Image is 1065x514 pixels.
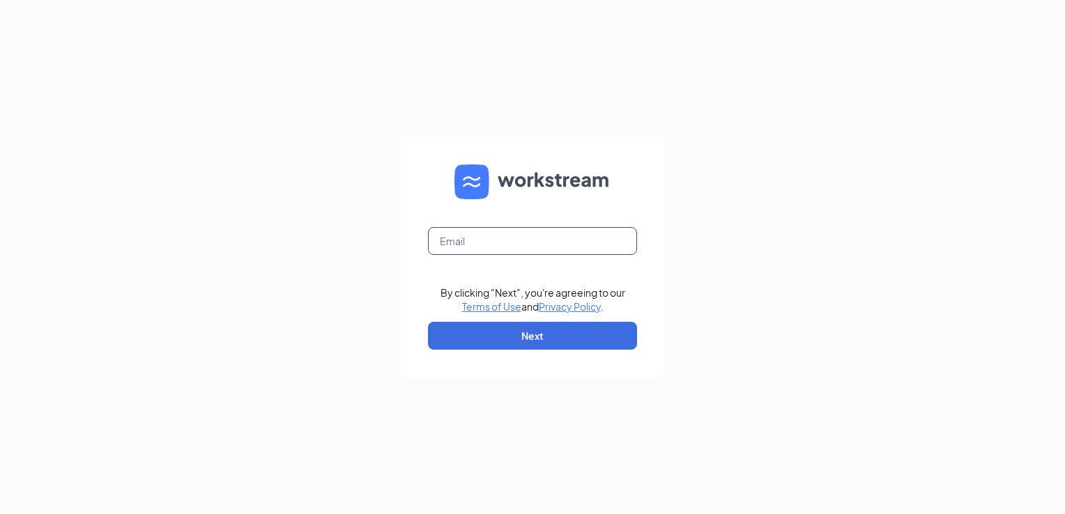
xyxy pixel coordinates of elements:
div: By clicking "Next", you're agreeing to our and . [440,286,625,313]
img: WS logo and Workstream text [454,164,611,199]
button: Next [428,322,637,350]
a: Privacy Policy [539,300,601,313]
a: Terms of Use [462,300,521,313]
input: Email [428,227,637,255]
